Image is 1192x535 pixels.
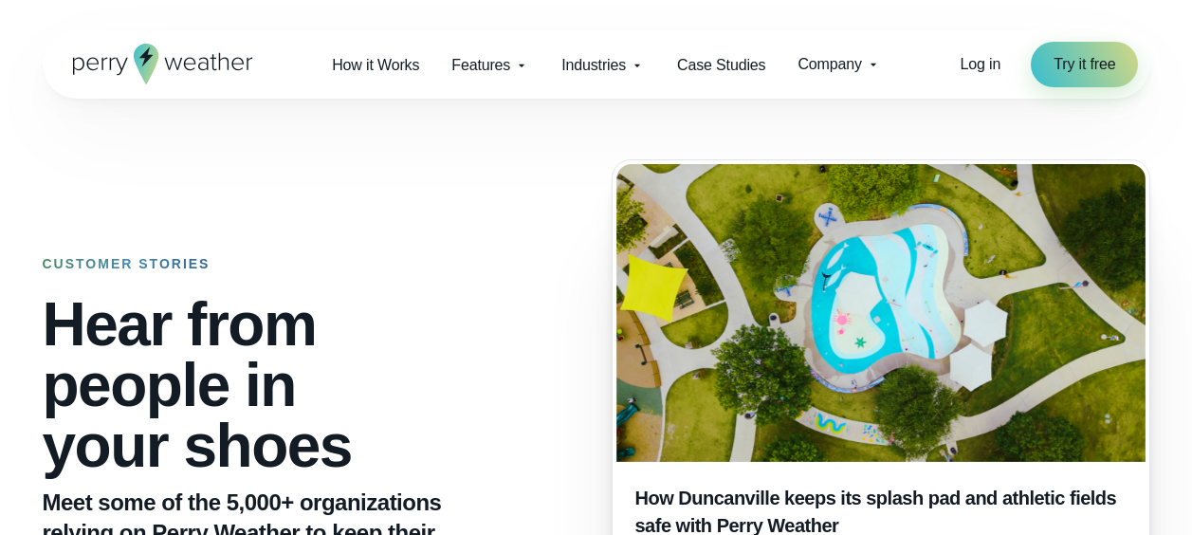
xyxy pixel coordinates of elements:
span: Industries [561,54,626,77]
span: How it Works [332,54,419,77]
span: Try it free [1054,53,1115,76]
span: Case Studies [677,54,765,77]
span: Company [798,53,861,76]
span: Log in [960,56,1000,72]
a: Case Studies [661,46,781,84]
a: Try it free [1031,42,1138,87]
strong: CUSTOMER STORIES [43,256,211,271]
span: Features [451,54,510,77]
a: Log in [960,53,1000,76]
h1: Hear from people in your shoes [43,294,486,476]
img: Duncanville Splash Pad [616,164,1146,462]
a: How it Works [316,46,435,84]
